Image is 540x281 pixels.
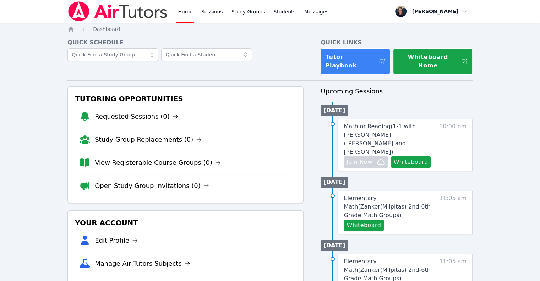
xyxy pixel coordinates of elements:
a: Tutor Playbook [321,48,390,75]
a: Study Group Replacements (0) [95,135,202,145]
a: Requested Sessions (0) [95,112,178,121]
a: Dashboard [93,26,120,33]
button: Join Now [344,156,388,168]
h4: Quick Schedule [67,38,304,47]
li: [DATE] [321,240,348,251]
li: [DATE] [321,177,348,188]
nav: Breadcrumb [67,26,473,33]
button: Whiteboard Home [393,48,473,75]
span: Elementary Math ( Zanker(Milpitas) 2nd-6th Grade Math Groups ) [344,195,430,218]
a: Elementary Math(Zanker(Milpitas) 2nd-6th Grade Math Groups) [344,194,436,220]
a: Manage Air Tutors Subjects [95,259,190,269]
h3: Your Account [73,216,298,229]
img: Air Tutors [67,1,168,21]
a: View Registerable Course Groups (0) [95,158,221,168]
button: Whiteboard [391,156,431,168]
input: Quick Find a Study Group [67,48,158,61]
a: Edit Profile [95,236,138,245]
span: Dashboard [93,26,120,32]
h3: Tutoring Opportunities [73,92,298,105]
a: Math or Reading(1-1 with [PERSON_NAME] ([PERSON_NAME] and [PERSON_NAME]) [344,122,436,156]
span: 11:05 am [439,194,467,231]
h3: Upcoming Sessions [321,86,473,96]
li: [DATE] [321,105,348,116]
button: Whiteboard [344,220,384,231]
span: Join Now [347,158,372,166]
h4: Quick Links [321,38,473,47]
span: 10:00 pm [439,122,467,168]
span: Messages [304,8,329,15]
span: Math or Reading ( 1-1 with [PERSON_NAME] ([PERSON_NAME] and [PERSON_NAME] ) [344,123,416,155]
input: Quick Find a Student [161,48,252,61]
a: Open Study Group Invitations (0) [95,181,209,191]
